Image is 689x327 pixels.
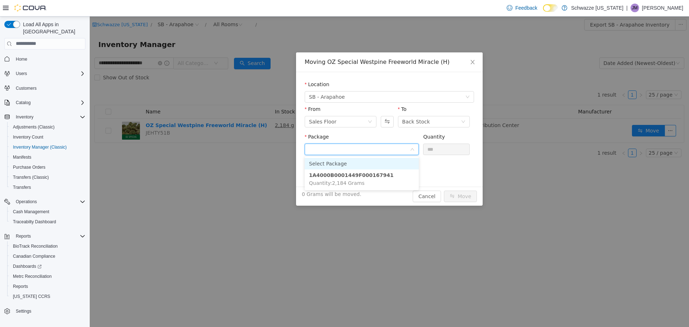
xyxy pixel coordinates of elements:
input: Package [219,128,320,139]
i: icon: down [320,131,325,136]
span: Dashboards [13,263,42,269]
a: Customers [13,84,39,93]
span: Inventory Count [10,133,85,141]
button: Adjustments (Classic) [7,122,88,132]
a: Inventory Manager (Classic) [10,143,70,151]
button: Canadian Compliance [7,251,88,261]
a: Purchase Orders [10,163,48,172]
span: Cash Management [13,209,49,215]
span: Purchase Orders [10,163,85,172]
div: Justin Mehrer [631,4,639,12]
span: Metrc Reconciliation [10,272,85,281]
i: icon: down [371,103,376,108]
span: Customers [13,84,85,93]
button: Inventory [1,112,88,122]
span: Load All Apps in [GEOGRAPHIC_DATA] [20,21,85,35]
button: Manifests [7,152,88,162]
a: Reports [10,282,31,291]
span: [US_STATE] CCRS [13,294,50,299]
button: Users [1,69,88,79]
span: Home [16,56,27,62]
span: Inventory Count [13,134,43,140]
label: To [308,90,317,95]
div: Sales Floor [219,100,247,111]
strong: 1A4000B0001449F000167941 [219,156,304,162]
button: Catalog [1,98,88,108]
button: Reports [7,281,88,291]
span: Reports [13,284,28,289]
a: Home [13,55,30,64]
li: 1A4000B0001449F000167941 [215,153,329,172]
span: Canadian Compliance [10,252,85,261]
label: Package [215,117,239,123]
span: BioTrack Reconciliation [13,243,58,249]
span: Manifests [13,154,31,160]
div: Back Stock [313,100,340,111]
span: JM [632,4,638,12]
span: Reports [10,282,85,291]
span: Traceabilty Dashboard [10,218,85,226]
span: Inventory Manager (Classic) [10,143,85,151]
input: Dark Mode [543,4,558,12]
p: [PERSON_NAME] [642,4,683,12]
a: Manifests [10,153,34,162]
span: Users [13,69,85,78]
span: Adjustments (Classic) [13,124,55,130]
span: Purchase Orders [13,164,46,170]
span: SB - Arapahoe [219,75,255,86]
span: Washington CCRS [10,292,85,301]
a: Metrc Reconciliation [10,272,55,281]
button: [US_STATE] CCRS [7,291,88,302]
span: Transfers (Classic) [13,174,49,180]
span: Transfers [10,183,85,192]
span: Feedback [515,4,537,11]
a: Feedback [504,1,540,15]
span: Operations [16,199,37,205]
a: Traceabilty Dashboard [10,218,59,226]
button: Cancel [323,174,351,186]
span: Catalog [16,100,31,106]
button: Close [373,36,393,56]
button: Transfers [7,182,88,192]
label: Location [215,65,240,71]
button: Operations [13,197,40,206]
span: 0 Grams will be moved. [212,174,272,182]
button: Traceabilty Dashboard [7,217,88,227]
a: Transfers [10,183,34,192]
span: Inventory [13,113,85,121]
button: Purchase Orders [7,162,88,172]
span: Customers [16,85,37,91]
a: Settings [13,307,34,316]
span: Canadian Compliance [13,253,55,259]
span: Dashboards [10,262,85,271]
button: Reports [13,232,34,240]
button: Metrc Reconciliation [7,271,88,281]
button: Reports [1,231,88,241]
button: Users [13,69,30,78]
span: Reports [13,232,85,240]
span: Inventory [16,114,33,120]
li: Select Package [215,141,329,153]
a: Transfers (Classic) [10,173,52,182]
span: Reports [16,233,31,239]
button: Cash Management [7,207,88,217]
a: Cash Management [10,207,52,216]
span: Transfers (Classic) [10,173,85,182]
span: Settings [13,307,85,316]
input: Quantity [334,127,380,138]
button: Home [1,54,88,64]
span: Settings [16,308,31,314]
span: Cash Management [10,207,85,216]
button: Operations [1,197,88,207]
label: From [215,90,231,95]
button: Inventory [13,113,36,121]
a: [US_STATE] CCRS [10,292,53,301]
a: Dashboards [7,261,88,271]
i: icon: down [278,103,282,108]
p: Schwazze [US_STATE] [571,4,623,12]
span: Catalog [13,98,85,107]
button: Transfers (Classic) [7,172,88,182]
button: icon: swapMove [354,174,387,186]
button: Inventory Count [7,132,88,142]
